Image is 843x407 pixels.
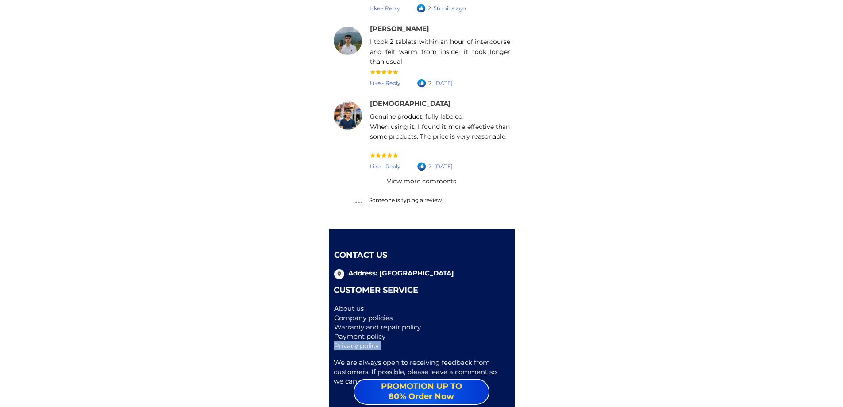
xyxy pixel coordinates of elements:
[334,314,393,322] font: Company policies
[334,285,418,295] font: Customer Service
[428,163,431,170] font: 2
[369,197,446,203] font: Someone is typing a review...
[434,5,506,12] div: 56 mins ago
[334,358,497,385] font: We are always open to receiving feedback from customers. If possible, please leave a comment so w...
[428,5,449,12] div: 2
[428,80,431,86] font: 2
[370,80,400,86] font: Like - Reply
[434,163,453,170] font: [DATE]
[370,163,400,170] font: Like - Reply
[334,341,379,350] font: Privacy policy
[370,24,429,33] font: [PERSON_NAME]
[334,250,387,260] font: contact us
[370,38,510,66] font: I took 2 tablets within an hour of intercourse and felt warm from inside, it took longer than usual
[389,391,454,401] font: 80% Order Now
[378,176,465,186] div: View more comments
[334,304,364,313] font: About us
[334,323,421,331] font: Warranty and repair policy
[348,269,454,277] font: Address: [GEOGRAPHIC_DATA]
[370,5,400,12] font: Like - Reply
[370,112,464,120] font: Genuine product, fully labeled.
[370,100,508,108] div: [DEMOGRAPHIC_DATA]
[370,123,510,140] font: When using it, I found it more effective than some products. The price is very reasonable.
[434,80,507,86] div: [DATE]
[334,332,385,341] font: Payment policy
[381,381,462,391] font: PROMOTION UP TO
